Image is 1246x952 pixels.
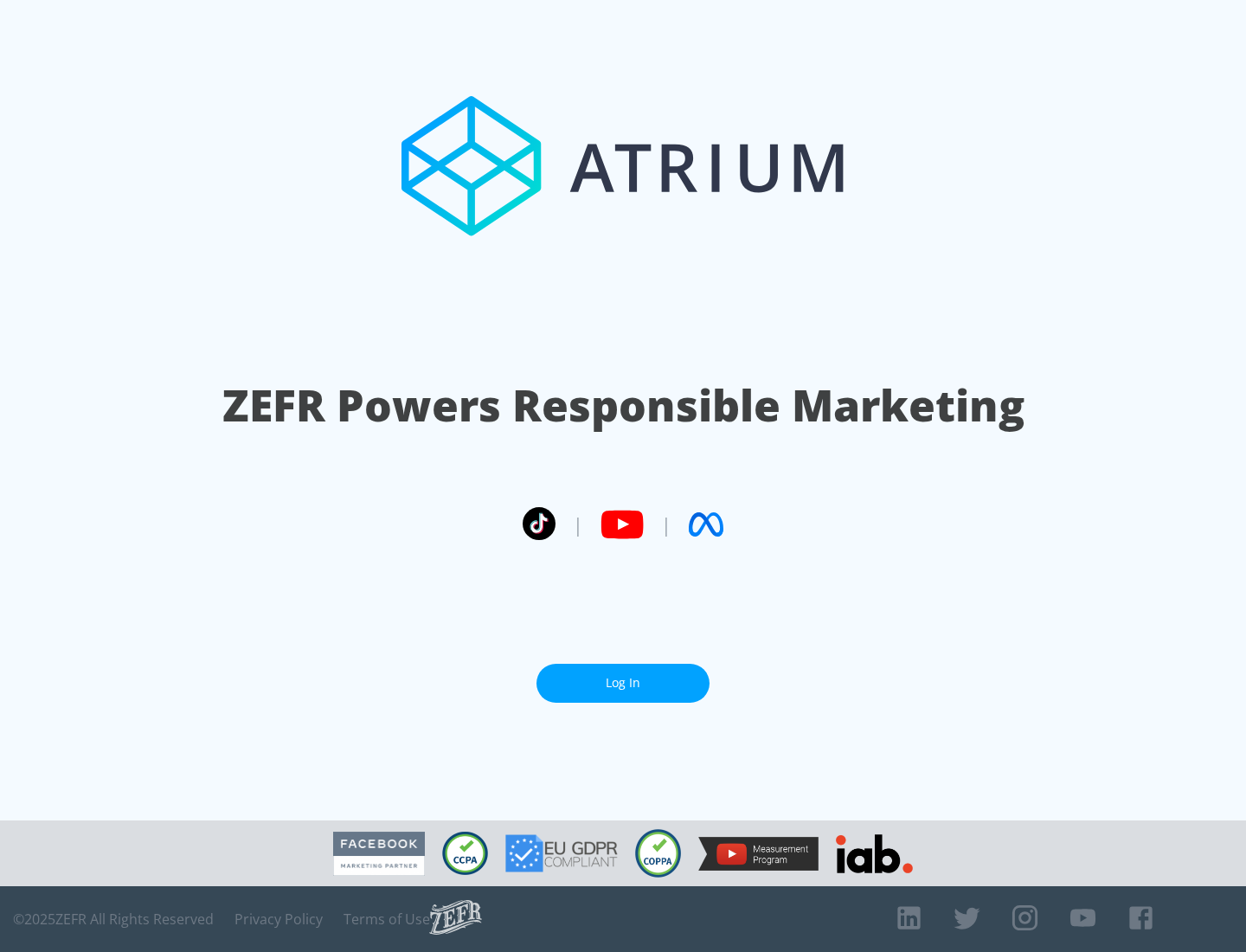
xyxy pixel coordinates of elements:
span: | [661,511,671,537]
img: COPPA Compliant [635,829,681,878]
a: Privacy Policy [234,910,323,928]
img: CCPA Compliant [442,832,488,875]
span: | [573,511,583,537]
h1: ZEFR Powers Responsible Marketing [222,376,1024,435]
img: GDPR Compliant [505,834,618,872]
span: © 2025 ZEFR All Rights Reserved [13,910,214,928]
img: YouTube Measurement Program [698,837,819,871]
a: Terms of Use [344,910,430,928]
a: Log In [536,664,710,703]
img: IAB [836,834,913,873]
img: Facebook Marketing Partner [333,832,425,876]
